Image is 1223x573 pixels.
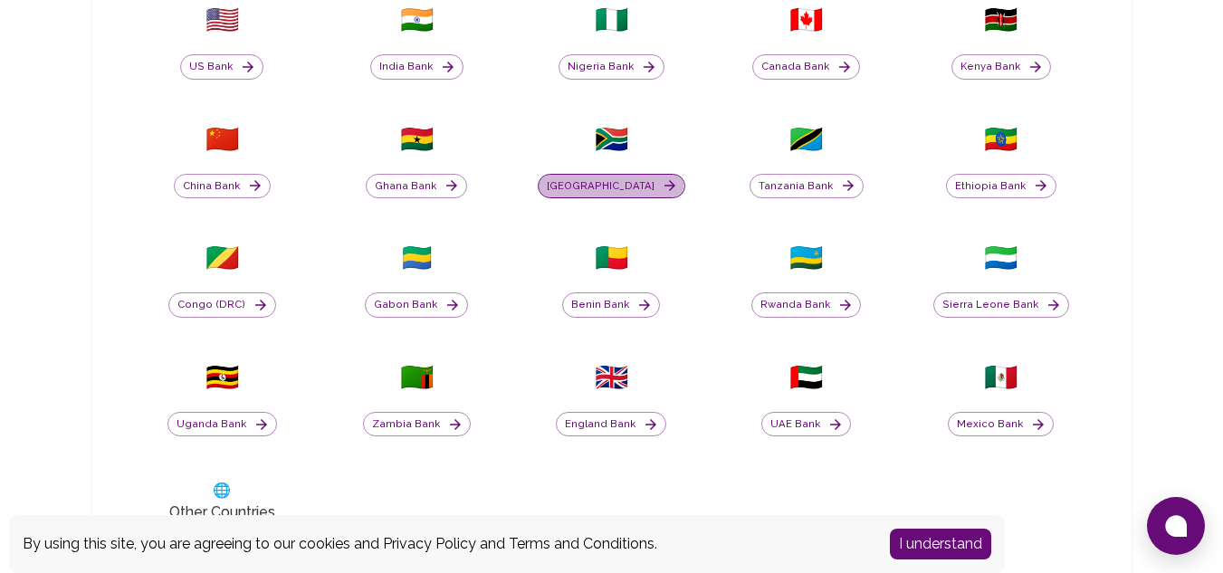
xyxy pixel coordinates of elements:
span: 🇷🇼 [789,242,823,274]
span: 🇨🇬 [205,242,239,274]
button: India Bank [370,54,463,80]
button: Kenya Bank [951,54,1051,80]
button: Congo (DRC) [168,292,276,318]
span: 🇬🇭 [400,123,434,156]
span: 🇹🇿 [789,123,823,156]
button: [GEOGRAPHIC_DATA] [538,174,685,199]
button: Accept cookies [890,529,991,559]
button: Sierra Leone Bank [933,292,1069,318]
span: 🇦🇪 [789,361,823,394]
button: Canada Bank [752,54,860,80]
button: Uganda Bank [167,412,277,437]
span: 🇿🇦 [595,123,628,156]
button: Nigeria Bank [559,54,664,80]
span: 🇲🇽 [984,361,1018,394]
span: 🇿🇲 [400,361,434,394]
button: Zambia Bank [363,412,471,437]
span: 🇳🇬 [595,4,628,36]
button: Ghana Bank [366,174,467,199]
span: 🇰🇪 [984,4,1018,36]
button: China Bank [174,174,271,199]
button: England Bank [556,412,666,437]
span: 🇸🇱 [984,242,1018,274]
span: 🇮🇳 [400,4,434,36]
span: 🇺🇬 [205,361,239,394]
span: 🇺🇸 [205,4,239,36]
h3: Other Countries [169,501,275,523]
button: Open chat window [1147,497,1205,555]
span: 🇨🇦 [789,4,823,36]
a: Terms and Conditions [509,535,654,552]
span: 🇪🇹 [984,123,1018,156]
button: Mexico Bank [948,412,1054,437]
a: Privacy Policy [383,535,476,552]
button: Benin Bank [562,292,660,318]
span: 🇬🇧 [595,361,628,394]
div: By using this site, you are agreeing to our cookies and and . [23,533,863,555]
button: US Bank [180,54,263,80]
button: UAE Bank [761,412,851,437]
button: Ethiopia Bank [946,174,1056,199]
span: 🌐 [213,480,231,501]
button: Tanzania Bank [750,174,864,199]
button: Rwanda Bank [751,292,861,318]
span: 🇬🇦 [400,242,434,274]
span: 🇨🇳 [205,123,239,156]
button: Gabon Bank [365,292,468,318]
span: 🇧🇯 [595,242,628,274]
